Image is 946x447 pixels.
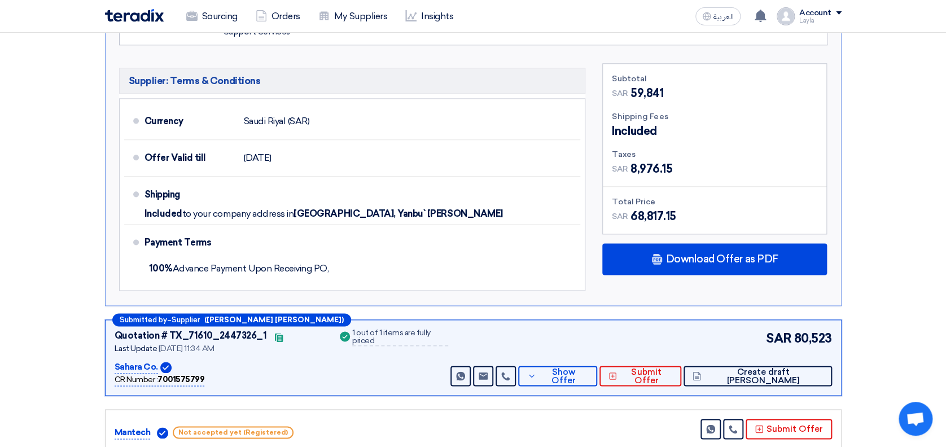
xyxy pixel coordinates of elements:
span: Last Update [115,344,157,353]
div: Shipping Fees [612,111,817,122]
p: Sahara Co. [115,361,158,374]
span: العربية [713,13,734,21]
div: 1 out of 1 items are fully priced [352,329,448,346]
a: Orders [247,4,309,29]
span: Supplier [172,316,200,323]
button: Create draft [PERSON_NAME] [684,366,831,386]
span: 59,841 [630,85,663,102]
span: Included [612,122,656,139]
div: Open chat [899,402,932,436]
span: 80,523 [794,329,831,348]
b: ([PERSON_NAME] [PERSON_NAME]) [204,316,344,323]
img: Verified Account [160,362,172,373]
span: Not accepted yet (Registered) [173,426,294,439]
a: My Suppliers [309,4,396,29]
div: Taxes [612,148,817,160]
span: Download Offer as PDF [665,254,778,264]
span: SAR [612,87,628,99]
div: Saudi Riyal (SAR) [244,111,310,132]
span: Submitted by [120,316,167,323]
img: profile_test.png [777,7,795,25]
span: 8,976.15 [630,160,672,177]
div: Payment Terms [144,229,567,256]
p: Mantech [115,426,151,440]
div: CR Number : [115,374,205,386]
span: to your company address in [182,208,294,220]
span: SAR [766,329,792,348]
span: Advance Payment Upon Receiving PO, [149,263,329,274]
span: [DATE] [244,152,271,164]
div: – [112,313,351,326]
span: Create draft [PERSON_NAME] [704,368,822,385]
button: Submit Offer [746,419,832,439]
a: Insights [396,4,462,29]
a: Sourcing [177,4,247,29]
div: Offer Valid till [144,144,235,172]
div: Shipping [144,181,235,208]
div: Subtotal [612,73,817,85]
div: Account [799,8,831,18]
span: Show Offer [539,368,588,385]
span: 68,817.15 [630,208,676,225]
div: Quotation # TX_71610_2447326_1 [115,329,267,343]
span: SAR [612,211,628,222]
div: Currency [144,108,235,135]
img: Teradix logo [105,9,164,22]
b: 7001575799 [157,375,204,384]
button: Submit Offer [599,366,681,386]
h5: Supplier: Terms & Conditions [119,68,586,94]
button: Show Offer [518,366,597,386]
div: Layla [799,17,842,24]
strong: 100% [149,263,173,274]
span: Submit Offer [620,368,672,385]
div: Total Price [612,196,817,208]
span: [DATE] 11:34 AM [159,344,214,353]
span: [GEOGRAPHIC_DATA], Yanbu` [PERSON_NAME] [294,208,502,220]
span: SAR [612,163,628,175]
span: Included [144,208,182,220]
img: Verified Account [157,427,168,439]
button: العربية [695,7,741,25]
